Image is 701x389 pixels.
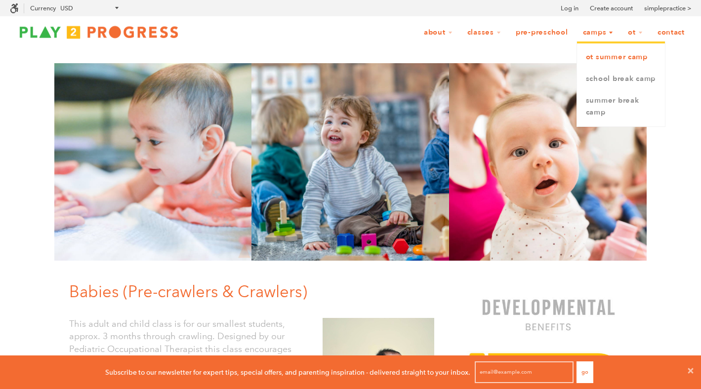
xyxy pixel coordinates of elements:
[577,68,665,90] a: School Break Camp
[577,23,620,42] a: Camps
[509,23,575,42] a: Pre-Preschool
[577,90,665,123] a: Summer Break Camp
[69,280,442,303] h1: Babies (Pre-crawlers & Crawlers)
[417,23,459,42] a: About
[577,46,665,68] a: OT Summer Camp
[10,22,188,42] img: Play2Progress logo
[475,361,574,383] input: email@example.com
[651,23,691,42] a: Contact
[644,3,691,13] a: simplepractice >
[561,3,578,13] a: Log in
[461,23,507,42] a: Classes
[621,23,649,42] a: OT
[590,3,633,13] a: Create account
[105,367,470,378] p: Subscribe to our newsletter for expert tips, special offers, and parenting inspiration - delivere...
[30,4,56,12] label: Currency
[577,361,593,383] button: Go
